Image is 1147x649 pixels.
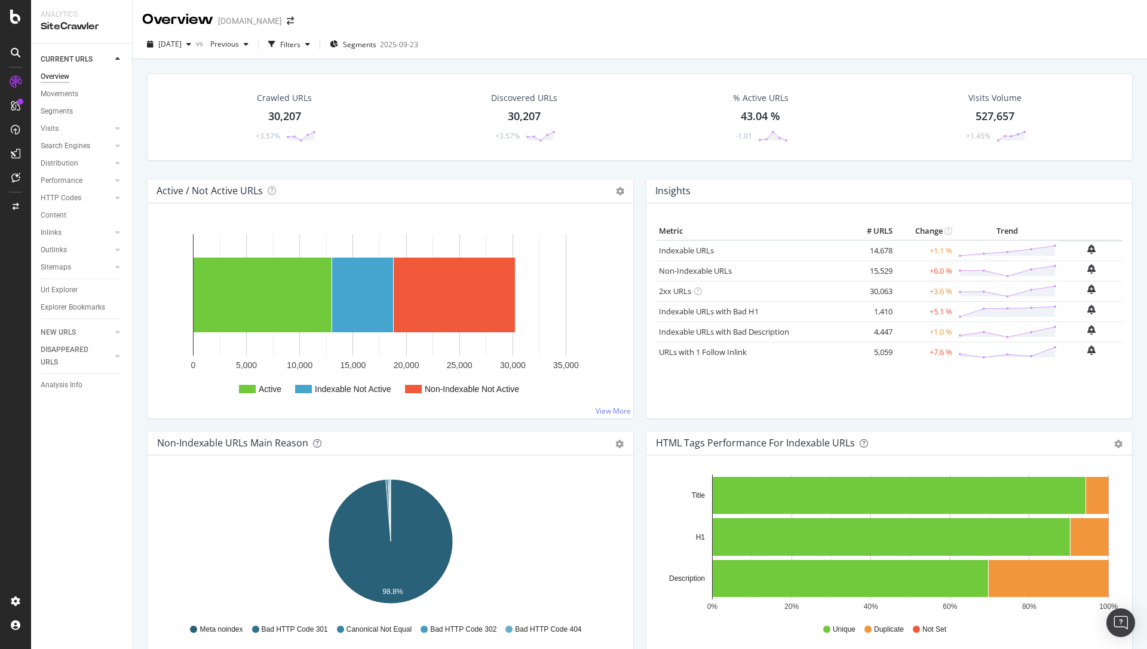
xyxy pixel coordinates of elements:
[659,265,732,276] a: Non-Indexable URLs
[1106,608,1135,637] div: Ouvrir le Messenger Intercom
[41,175,82,187] div: Performance
[741,109,780,124] div: 43.04 %
[41,226,62,239] div: Inlinks
[157,474,624,613] svg: A chart.
[447,360,473,370] text: 25,000
[346,624,412,635] span: Canonical Not Equal
[41,284,78,296] div: Url Explorer
[659,326,789,337] a: Indexable URLs with Bad Description
[922,624,946,635] span: Not Set
[955,222,1060,240] th: Trend
[157,222,624,409] svg: A chart.
[394,360,419,370] text: 20,000
[1099,602,1118,611] text: 100%
[41,192,112,204] a: HTTP Codes
[848,261,895,281] td: 15,529
[500,360,526,370] text: 30,000
[656,437,855,449] div: HTML Tags Performance for Indexable URLs
[508,109,541,124] div: 30,207
[833,624,855,635] span: Unique
[41,53,93,66] div: CURRENT URLS
[976,109,1014,124] div: 527,657
[315,384,391,394] text: Indexable Not Active
[515,624,581,635] span: Bad HTTP Code 404
[380,39,418,50] div: 2025-09-23
[553,360,579,370] text: 35,000
[259,384,281,394] text: Active
[382,587,403,596] text: 98.8%
[848,281,895,301] td: 30,063
[41,209,66,222] div: Content
[206,35,253,54] button: Previous
[268,109,301,124] div: 30,207
[157,437,308,449] div: Non-Indexable URLs Main Reason
[41,88,78,100] div: Movements
[895,301,955,322] td: +5.1 %
[287,17,294,25] div: arrow-right-arrow-left
[196,38,206,48] span: vs
[41,123,59,135] div: Visits
[280,39,300,50] div: Filters
[1087,244,1096,254] div: bell-plus
[41,157,78,170] div: Distribution
[491,92,557,104] div: Discovered URLs
[895,342,955,362] td: +7.6 %
[495,131,520,141] div: +3.57%
[596,406,631,416] a: View More
[430,624,496,635] span: Bad HTTP Code 302
[968,92,1022,104] div: Visits Volume
[659,347,747,357] a: URLs with 1 Follow Inlink
[943,602,957,611] text: 60%
[1087,284,1096,294] div: bell-plus
[707,602,718,611] text: 0%
[41,175,112,187] a: Performance
[895,240,955,261] td: +1.1 %
[41,105,124,118] a: Segments
[669,574,705,583] text: Description
[656,474,1123,613] div: A chart.
[41,105,73,118] div: Segments
[41,192,81,204] div: HTTP Codes
[615,440,624,448] div: gear
[287,360,312,370] text: 10,000
[848,342,895,362] td: 5,059
[41,209,124,222] a: Content
[206,39,239,49] span: Previous
[41,301,105,314] div: Explorer Bookmarks
[1087,305,1096,314] div: bell-plus
[616,187,624,195] i: Options
[1087,345,1096,355] div: bell-plus
[41,71,124,83] a: Overview
[41,326,112,339] a: NEW URLS
[157,183,263,199] h4: Active / Not Active URLs
[41,244,112,256] a: Outlinks
[659,245,714,256] a: Indexable URLs
[41,326,76,339] div: NEW URLS
[41,344,101,369] div: DISAPPEARED URLS
[41,53,112,66] a: CURRENT URLS
[784,602,799,611] text: 20%
[218,15,282,27] div: [DOMAIN_NAME]
[895,322,955,342] td: +1.0 %
[200,624,243,635] span: Meta noindex
[659,286,691,296] a: 2xx URLs
[848,301,895,322] td: 1,410
[41,284,124,296] a: Url Explorer
[41,344,112,369] a: DISAPPEARED URLS
[263,35,315,54] button: Filters
[656,222,848,240] th: Metric
[848,222,895,240] th: # URLS
[41,88,124,100] a: Movements
[895,261,955,281] td: +6.0 %
[41,10,122,20] div: Analytics
[41,301,124,314] a: Explorer Bookmarks
[692,491,706,500] text: Title
[191,360,196,370] text: 0
[895,281,955,301] td: +3.6 %
[655,183,691,199] h4: Insights
[142,35,196,54] button: [DATE]
[895,222,955,240] th: Change
[966,131,990,141] div: +1.45%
